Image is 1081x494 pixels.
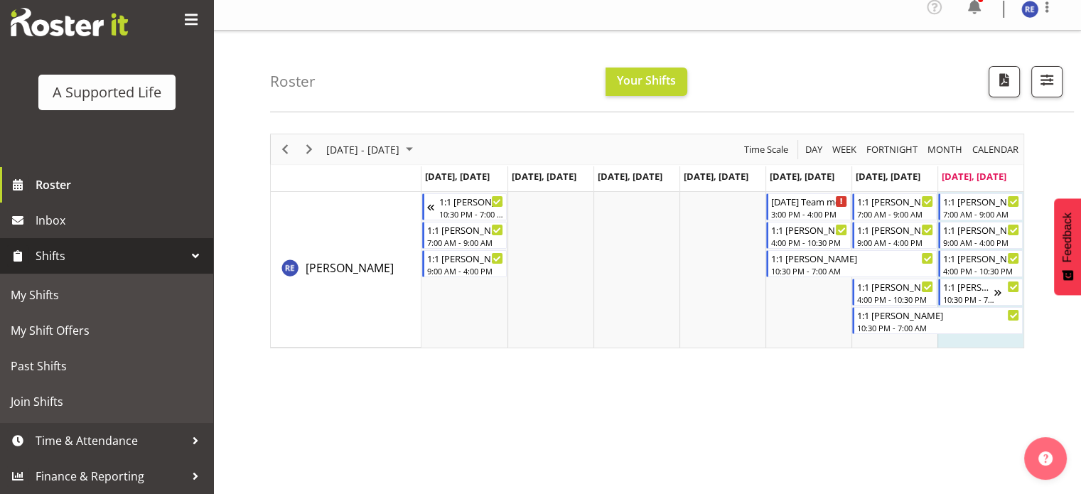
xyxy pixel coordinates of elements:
div: Roby Emmanuel"s event - 1:1 Paul Begin From Sunday, August 24, 2025 at 10:30:00 PM GMT+12:00 Ends... [422,193,507,220]
div: Previous [273,134,297,164]
div: 7:00 AM - 9:00 AM [943,208,1019,220]
div: 1:1 [PERSON_NAME] [427,251,503,265]
span: Feedback [1061,213,1074,262]
div: 1:1 [PERSON_NAME] [857,308,1019,322]
span: Fortnight [865,141,919,159]
div: Roby Emmanuel"s event - 1:1 Paul Begin From Saturday, August 30, 2025 at 4:00:00 PM GMT+12:00 End... [852,279,937,306]
div: 4:00 PM - 10:30 PM [771,237,847,248]
button: Month [970,141,1021,159]
a: [PERSON_NAME] [306,259,394,276]
div: 1:1 [PERSON_NAME] [857,222,933,237]
span: Day [804,141,824,159]
span: Your Shifts [617,73,676,88]
button: Timeline Day [803,141,825,159]
div: 10:30 PM - 7:00 AM [943,294,994,305]
div: Next [297,134,321,164]
img: roby-emmanuel9769.jpg [1021,1,1038,18]
div: Roby Emmanuel"s event - 1:1 Paul Begin From Friday, August 29, 2025 at 4:00:00 PM GMT+12:00 Ends ... [766,222,851,249]
div: Roby Emmanuel"s event - 1:1 Paul Begin From Friday, August 29, 2025 at 10:30:00 PM GMT+12:00 Ends... [766,250,937,277]
div: 3:00 PM - 4:00 PM [771,208,847,220]
span: Week [831,141,858,159]
div: 1:1 [PERSON_NAME] [771,222,847,237]
span: Shifts [36,245,185,267]
span: [DATE], [DATE] [770,170,834,183]
span: Past Shifts [11,355,203,377]
div: 10:30 PM - 7:00 AM [771,265,933,276]
div: [DATE] Team meeting [771,194,847,208]
div: Roby Emmanuel"s event - 1:1 Paul Begin From Sunday, August 31, 2025 at 4:00:00 PM GMT+12:00 Ends ... [938,250,1023,277]
div: Roby Emmanuel"s event - 1:1 Paul Begin From Saturday, August 30, 2025 at 10:30:00 PM GMT+12:00 En... [852,307,1023,334]
span: Inbox [36,210,206,231]
div: 9:00 AM - 4:00 PM [427,265,503,276]
button: Your Shifts [606,68,687,96]
button: Timeline Week [830,141,859,159]
button: Download a PDF of the roster according to the set date range. [989,66,1020,97]
span: My Shift Offers [11,320,203,341]
span: [DATE], [DATE] [856,170,920,183]
button: Filter Shifts [1031,66,1063,97]
span: calendar [971,141,1020,159]
div: 1:1 [PERSON_NAME] [439,194,503,208]
button: Time Scale [742,141,791,159]
div: 7:00 AM - 9:00 AM [427,237,503,248]
span: [DATE], [DATE] [684,170,748,183]
div: 1:1 [PERSON_NAME] [771,251,933,265]
span: [DATE], [DATE] [425,170,490,183]
div: Roby Emmanuel"s event - 1:1 Paul Begin From Monday, August 25, 2025 at 9:00:00 AM GMT+12:00 Ends ... [422,250,507,277]
a: Past Shifts [4,348,210,384]
div: 9:00 AM - 4:00 PM [857,237,933,248]
span: Finance & Reporting [36,466,185,487]
button: August 25 - 31, 2025 [324,141,419,159]
a: My Shifts [4,277,210,313]
div: 7:00 AM - 9:00 AM [857,208,933,220]
h4: Roster [270,73,316,90]
div: Roby Emmanuel"s event - 1:1 Paul Begin From Sunday, August 31, 2025 at 7:00:00 AM GMT+12:00 Ends ... [938,193,1023,220]
div: 4:00 PM - 10:30 PM [857,294,933,305]
span: My Shifts [11,284,203,306]
div: Roby Emmanuel"s event - 1:1 Paul Begin From Saturday, August 30, 2025 at 7:00:00 AM GMT+12:00 End... [852,193,937,220]
div: Roby Emmanuel"s event - 1:1 Paul Begin From Sunday, August 31, 2025 at 9:00:00 AM GMT+12:00 Ends ... [938,222,1023,249]
button: Fortnight [864,141,920,159]
span: [DATE] - [DATE] [325,141,401,159]
div: 1:1 [PERSON_NAME] [943,279,994,294]
span: Join Shifts [11,391,203,412]
span: [DATE], [DATE] [512,170,576,183]
td: Roby Emmanuel resource [271,192,421,348]
div: 9:00 AM - 4:00 PM [943,237,1019,248]
div: Timeline Week of August 31, 2025 [270,134,1024,348]
span: Time & Attendance [36,430,185,451]
span: [PERSON_NAME] [306,260,394,276]
div: 4:00 PM - 10:30 PM [943,265,1019,276]
img: help-xxl-2.png [1038,451,1053,466]
div: Roby Emmanuel"s event - 1:1 Paul Begin From Saturday, August 30, 2025 at 9:00:00 AM GMT+12:00 End... [852,222,937,249]
button: Previous [276,141,295,159]
div: A Supported Life [53,82,161,103]
div: 1:1 [PERSON_NAME] [943,194,1019,208]
span: [DATE], [DATE] [598,170,662,183]
span: Roster [36,174,206,195]
button: Next [300,141,319,159]
div: 1:1 [PERSON_NAME] [857,194,933,208]
button: Timeline Month [925,141,965,159]
div: 1:1 [PERSON_NAME] [943,222,1019,237]
div: 10:30 PM - 7:00 AM [857,322,1019,333]
a: My Shift Offers [4,313,210,348]
span: Month [926,141,964,159]
div: Roby Emmanuel"s event - 1:1 Paul Begin From Sunday, August 31, 2025 at 10:30:00 PM GMT+12:00 Ends... [938,279,1023,306]
a: Join Shifts [4,384,210,419]
div: Roby Emmanuel"s event - 1:1 Paul Begin From Monday, August 25, 2025 at 7:00:00 AM GMT+12:00 Ends ... [422,222,507,249]
img: Rosterit website logo [11,8,128,36]
span: [DATE], [DATE] [942,170,1006,183]
span: Time Scale [743,141,790,159]
div: Roby Emmanuel"s event - Friday Team meeting Begin From Friday, August 29, 2025 at 3:00:00 PM GMT+... [766,193,851,220]
div: 10:30 PM - 7:00 AM [439,208,503,220]
div: 1:1 [PERSON_NAME] [427,222,503,237]
button: Feedback - Show survey [1054,198,1081,295]
div: 1:1 [PERSON_NAME] [943,251,1019,265]
div: 1:1 [PERSON_NAME] [857,279,933,294]
table: Timeline Week of August 31, 2025 [421,192,1023,348]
